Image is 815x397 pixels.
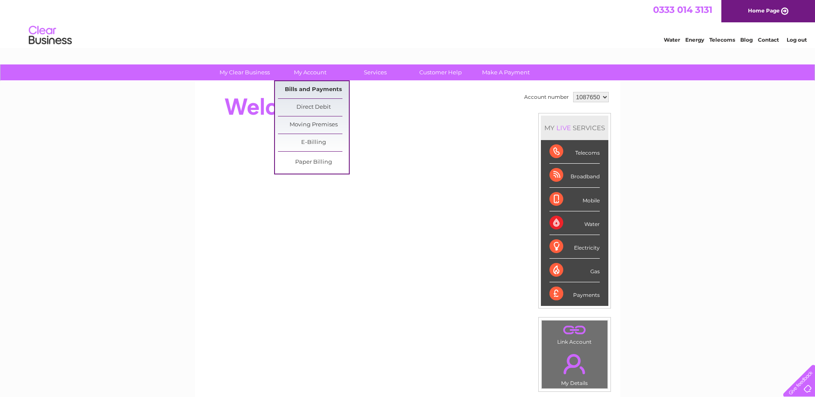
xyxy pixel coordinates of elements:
[541,347,608,389] td: My Details
[740,37,753,43] a: Blog
[278,99,349,116] a: Direct Debit
[664,37,680,43] a: Water
[278,154,349,171] a: Paper Billing
[544,349,605,379] a: .
[522,90,571,104] td: Account number
[549,211,600,235] div: Water
[555,124,573,132] div: LIVE
[209,64,280,80] a: My Clear Business
[549,282,600,305] div: Payments
[549,259,600,282] div: Gas
[470,64,541,80] a: Make A Payment
[278,116,349,134] a: Moving Premises
[549,235,600,259] div: Electricity
[405,64,476,80] a: Customer Help
[28,22,72,49] img: logo.png
[278,134,349,151] a: E-Billing
[653,4,712,15] a: 0333 014 3131
[278,81,349,98] a: Bills and Payments
[541,320,608,347] td: Link Account
[541,116,608,140] div: MY SERVICES
[205,5,611,42] div: Clear Business is a trading name of Verastar Limited (registered in [GEOGRAPHIC_DATA] No. 3667643...
[275,64,345,80] a: My Account
[340,64,411,80] a: Services
[544,323,605,338] a: .
[549,188,600,211] div: Mobile
[787,37,807,43] a: Log out
[685,37,704,43] a: Energy
[709,37,735,43] a: Telecoms
[549,164,600,187] div: Broadband
[758,37,779,43] a: Contact
[549,140,600,164] div: Telecoms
